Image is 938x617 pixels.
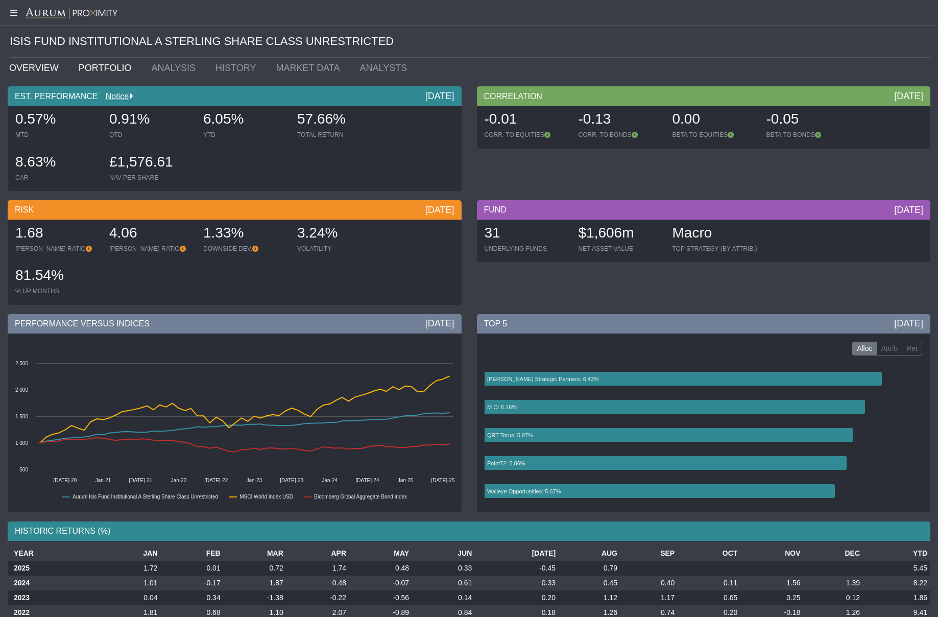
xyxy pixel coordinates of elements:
div: Notice [98,91,133,102]
th: OCT [678,546,740,561]
th: APR [286,546,349,561]
a: ANALYSIS [143,58,208,78]
th: 2024 [8,576,98,590]
div: [DATE] [425,90,454,102]
div: NAV PER SHARE [109,174,193,182]
div: -0.05 [766,109,850,131]
div: FUND [477,200,931,220]
div: 57.66% [297,109,381,131]
td: 1.87 [224,576,286,590]
text: Point72: 5.86% [487,460,525,466]
text: Jan-24 [322,478,338,483]
td: 1.17 [620,590,678,605]
td: 0.61 [412,576,475,590]
div: DOWNSIDE DEV. [203,245,287,253]
div: 8.63% [15,152,99,174]
div: CORRELATION [477,86,931,106]
a: HISTORY [208,58,268,78]
div: 1.33% [203,223,287,245]
div: TOP STRATEGY (BY ATTRIB.) [672,245,757,253]
div: HISTORIC RETURNS (%) [8,521,930,541]
text: M O: 6.16% [487,404,517,410]
text: Jan-25 [398,478,414,483]
th: FEB [161,546,224,561]
td: 0.33 [412,561,475,576]
td: 0.25 [740,590,803,605]
text: 1 500 [15,414,28,419]
img: Aurum-Proximity%20white.svg [26,8,117,20]
text: 500 [19,467,28,472]
td: 0.65 [678,590,740,605]
text: [DATE]-25 [431,478,454,483]
td: 8.22 [863,576,930,590]
div: [DATE] [894,204,923,216]
text: 2 500 [15,361,28,366]
div: $1,606m [579,223,662,245]
div: PERFORMANCE VERSUS INDICES [8,314,462,334]
div: TOP 5 [477,314,931,334]
div: EST. PERFORMANCE [8,86,462,106]
th: DEC [804,546,863,561]
td: 0.11 [678,576,740,590]
th: YTD [863,546,930,561]
text: QRT Torus: 5.97% [487,432,533,438]
th: [DATE] [475,546,559,561]
th: NOV [740,546,803,561]
div: RISK [8,200,462,220]
div: Macro [672,223,757,245]
div: 81.54% [15,266,99,287]
a: PORTFOLIO [71,58,144,78]
label: Attrib [877,342,903,356]
a: MARKET DATA [268,58,352,78]
div: CORR. TO EQUITIES [485,131,568,139]
td: 1.86 [863,590,930,605]
div: BETA TO EQUITIES [672,131,756,139]
td: -0.17 [161,576,224,590]
th: YEAR [8,546,98,561]
td: 0.48 [349,561,412,576]
div: MTD [15,131,99,139]
div: [DATE] [425,317,454,329]
a: ANALYSTS [352,58,419,78]
div: TOTAL RETURN [297,131,381,139]
th: 2023 [8,590,98,605]
td: 1.12 [559,590,620,605]
span: 0.57% [15,111,56,127]
td: -0.45 [475,561,559,576]
td: 0.34 [161,590,224,605]
a: OVERVIEW [2,58,71,78]
td: 1.74 [286,561,349,576]
text: [DATE]-23 [280,478,303,483]
td: -0.07 [349,576,412,590]
th: AUG [559,546,620,561]
div: CORR. TO BONDS [579,131,662,139]
text: [DATE]-24 [356,478,379,483]
span: -0.01 [485,111,517,127]
div: YTD [203,131,287,139]
div: % UP MONTHS [15,287,99,295]
td: -1.38 [224,590,286,605]
text: Aurum Isis Fund Institutional A Sterling Share Class Unrestricted [73,494,218,500]
div: UNDERLYING FUNDS [485,245,568,253]
th: MAR [224,546,286,561]
td: 0.48 [286,576,349,590]
span: 0.91% [109,111,150,127]
th: JAN [98,546,160,561]
td: 0.45 [559,576,620,590]
td: 1.01 [98,576,160,590]
td: 0.12 [804,590,863,605]
div: QTD [109,131,193,139]
td: 0.72 [224,561,286,576]
text: Jan-22 [171,478,187,483]
text: [DATE]-21 [129,478,152,483]
div: 31 [485,223,568,245]
td: 1.72 [98,561,160,576]
text: 2 000 [15,387,28,393]
text: Walleye Opportunities: 5.67% [487,488,561,494]
div: [DATE] [894,317,923,329]
div: 1.68 [15,223,99,245]
div: BETA TO BONDS [766,131,850,139]
td: 0.33 [475,576,559,590]
div: [PERSON_NAME] RATIO [15,245,99,253]
div: 6.05% [203,109,287,131]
